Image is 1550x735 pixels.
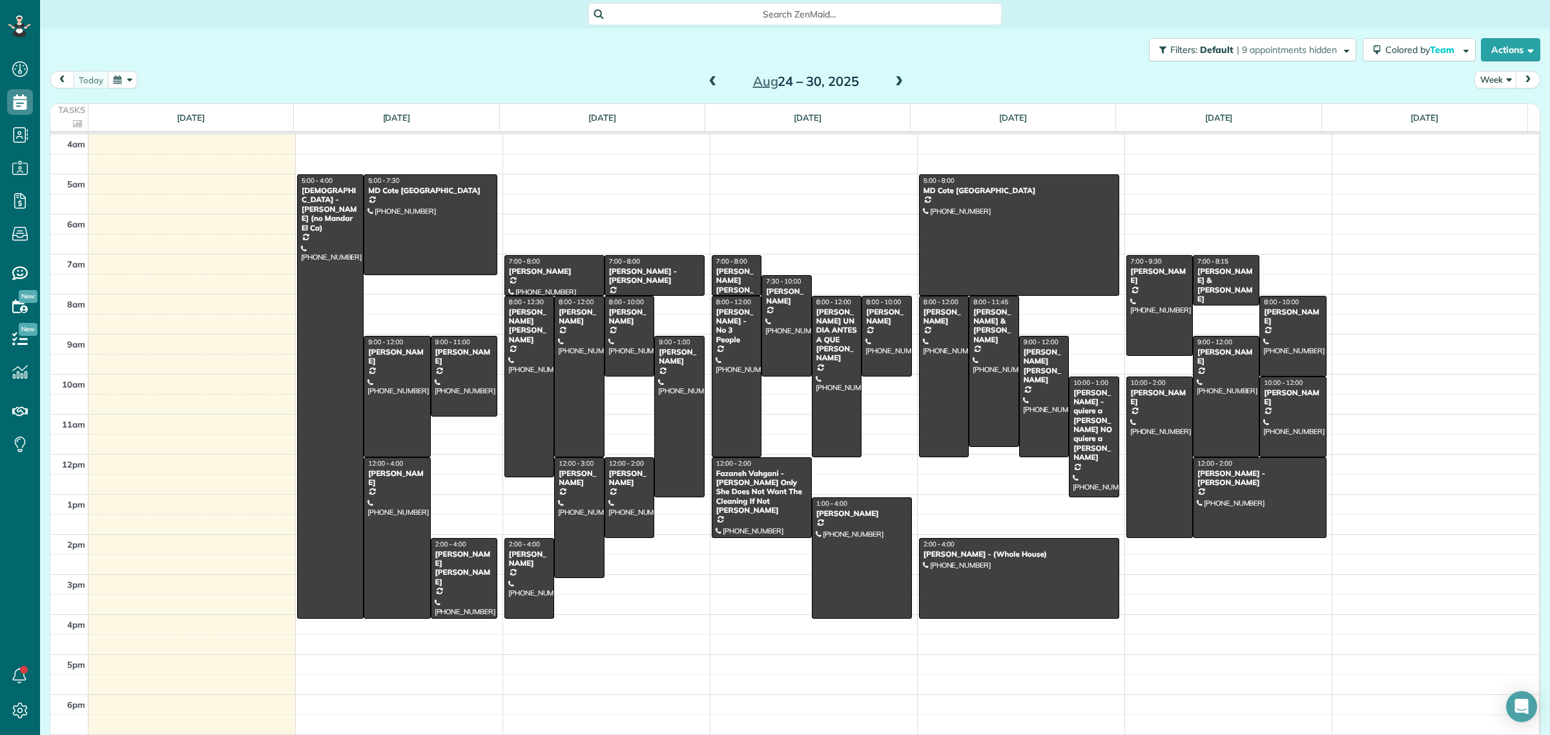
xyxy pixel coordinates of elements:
span: 9:00 - 12:00 [1197,338,1232,346]
span: 5am [67,179,85,189]
div: [PERSON_NAME] [923,307,965,326]
div: [PERSON_NAME] [1130,388,1189,407]
span: 5pm [67,659,85,670]
div: [PERSON_NAME] [367,469,426,488]
span: 9:00 - 11:00 [435,338,470,346]
div: [PERSON_NAME] [1197,347,1255,366]
div: MD Cote [GEOGRAPHIC_DATA] [367,186,493,195]
button: Colored byTeam [1363,38,1476,61]
span: 8:00 - 12:30 [509,298,544,306]
a: [DATE] [999,112,1027,123]
div: [PERSON_NAME] [508,267,601,276]
span: 12pm [62,459,85,470]
span: New [19,290,37,303]
span: 6am [67,219,85,229]
div: [PERSON_NAME] - [PERSON_NAME] [1197,469,1323,488]
span: 10:00 - 1:00 [1073,378,1108,387]
div: Fazaneh Vahgani - [PERSON_NAME] Only She Does Not Want The Cleaning If Not [PERSON_NAME] [716,469,808,515]
button: Actions [1481,38,1540,61]
div: [PERSON_NAME] [PERSON_NAME] [1023,347,1065,385]
span: Default [1200,44,1234,56]
span: Filters: [1170,44,1197,56]
button: prev [50,71,74,88]
button: next [1516,71,1540,88]
div: [PERSON_NAME] [PERSON_NAME] Property [716,267,758,313]
span: 8:00 - 12:00 [816,298,851,306]
div: [PERSON_NAME] - (Whole House) [923,550,1115,559]
div: [PERSON_NAME] [608,469,650,488]
a: [DATE] [794,112,821,123]
span: Colored by [1385,44,1459,56]
div: [PERSON_NAME] [608,307,650,326]
span: 1:00 - 4:00 [816,499,847,508]
div: [PERSON_NAME] [PERSON_NAME] [435,550,493,587]
span: 3pm [67,579,85,590]
div: [PERSON_NAME] [508,550,550,568]
span: 7:00 - 8:00 [509,257,540,265]
span: 1pm [67,499,85,510]
div: [DEMOGRAPHIC_DATA] - [PERSON_NAME] (no Mandar El Ca) [301,186,360,233]
div: [PERSON_NAME] [435,347,493,366]
span: 8:00 - 12:00 [924,298,958,306]
div: [PERSON_NAME] - quiere a [PERSON_NAME] NO quiere a [PERSON_NAME] [1073,388,1115,462]
span: 9:00 - 12:00 [368,338,403,346]
a: [DATE] [1205,112,1233,123]
span: 2:00 - 4:00 [509,540,540,548]
span: 7:00 - 8:15 [1197,257,1228,265]
a: [DATE] [177,112,205,123]
div: [PERSON_NAME] [1130,267,1189,285]
div: [PERSON_NAME] [1263,307,1322,326]
span: 12:00 - 3:00 [559,459,594,468]
span: 8:00 - 10:00 [1264,298,1299,306]
a: Filters: Default | 9 appointments hidden [1142,38,1356,61]
button: Filters: Default | 9 appointments hidden [1149,38,1356,61]
div: [PERSON_NAME] [658,347,700,366]
span: 12:00 - 2:00 [609,459,644,468]
span: 2pm [67,539,85,550]
span: 9am [67,339,85,349]
span: 8:00 - 12:00 [559,298,594,306]
span: 8am [67,299,85,309]
span: 12:00 - 4:00 [368,459,403,468]
div: [PERSON_NAME] [865,307,907,326]
div: [PERSON_NAME] [558,469,600,488]
span: 10am [62,379,85,389]
span: 10:00 - 2:00 [1131,378,1166,387]
span: 6pm [67,699,85,710]
span: 12:00 - 2:00 [716,459,751,468]
span: 8:00 - 10:00 [609,298,644,306]
div: [PERSON_NAME] - No 3 People [716,307,758,345]
span: 4am [67,139,85,149]
span: 9:00 - 12:00 [1024,338,1059,346]
a: [DATE] [1410,112,1438,123]
span: 7:00 - 8:00 [609,257,640,265]
div: Open Intercom Messenger [1506,691,1537,722]
span: 10:00 - 12:00 [1264,378,1303,387]
span: 5:00 - 7:30 [368,176,399,185]
span: 4pm [67,619,85,630]
span: New [19,323,37,336]
div: [PERSON_NAME] & [PERSON_NAME] [973,307,1015,345]
div: [PERSON_NAME] [PERSON_NAME] [508,307,550,345]
span: 2:00 - 4:00 [924,540,955,548]
div: [PERSON_NAME] [558,307,600,326]
div: [PERSON_NAME] - [PERSON_NAME] [608,267,701,285]
span: 7:30 - 10:00 [766,277,801,285]
span: 8:00 - 11:45 [973,298,1008,306]
div: [PERSON_NAME] [816,509,908,518]
span: 7am [67,259,85,269]
span: 5:00 - 8:00 [924,176,955,185]
a: [DATE] [383,112,411,123]
div: MD Cote [GEOGRAPHIC_DATA] [923,186,1115,195]
th: Tasks [50,104,88,131]
div: [PERSON_NAME] & [PERSON_NAME] [1197,267,1255,304]
div: [PERSON_NAME] UN DIA ANTES A QUE [PERSON_NAME] [816,307,858,363]
span: 11am [62,419,85,430]
button: today [73,71,109,88]
span: 8:00 - 12:00 [716,298,751,306]
div: [PERSON_NAME] [1263,388,1322,407]
span: 9:00 - 1:00 [659,338,690,346]
span: | 9 appointments hidden [1237,44,1337,56]
span: 7:00 - 9:30 [1131,257,1162,265]
div: [PERSON_NAME] [367,347,426,366]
